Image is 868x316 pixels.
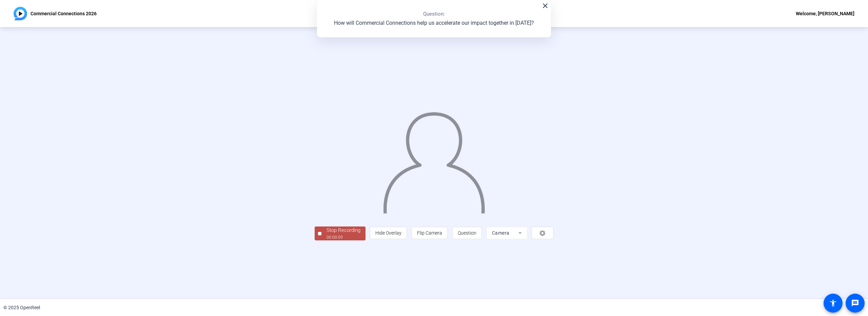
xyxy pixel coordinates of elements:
img: OpenReel logo [14,7,27,20]
span: Question [458,230,476,236]
button: Hide Overlay [370,227,407,239]
mat-icon: close [541,2,549,10]
button: Question [452,227,482,239]
img: overlay [382,106,486,214]
mat-icon: message [851,299,859,307]
p: Commercial Connections 2026 [31,9,97,18]
div: © 2025 OpenReel [3,304,40,311]
button: Flip Camera [412,227,448,239]
div: Welcome, [PERSON_NAME] [796,9,854,18]
span: Flip Camera [417,230,442,236]
button: Stop Recording00:00:09 [315,226,366,240]
div: 00:00:09 [327,234,360,240]
mat-icon: accessibility [829,299,837,307]
p: How will Commercial Connections help us accelerate our impact together in [DATE]? [334,19,534,27]
p: Question: [423,10,445,18]
span: Hide Overlay [375,230,401,236]
div: Stop Recording [327,226,360,234]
